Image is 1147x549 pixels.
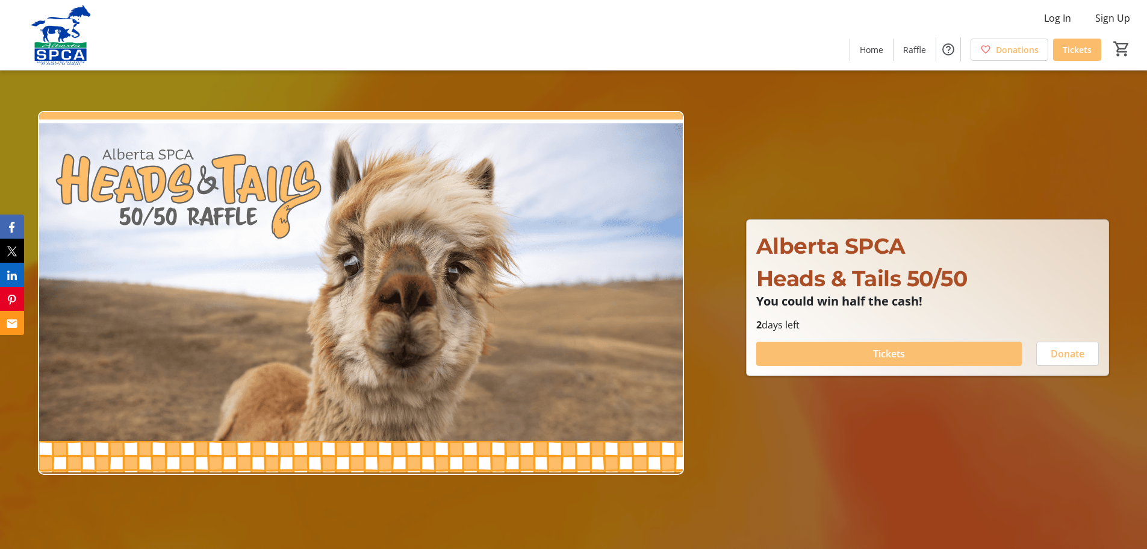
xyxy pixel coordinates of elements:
p: days left [756,318,1099,332]
a: Donations [971,39,1048,61]
span: Donate [1051,347,1084,361]
span: Alberta SPCA [756,233,906,259]
a: Tickets [1053,39,1101,61]
button: Log In [1034,8,1081,28]
p: You could win half the cash! [756,295,1099,308]
span: Raffle [903,43,926,56]
button: Help [936,37,960,61]
button: Donate [1036,342,1099,366]
span: Donations [996,43,1039,56]
button: Sign Up [1086,8,1140,28]
a: Home [850,39,893,61]
span: Tickets [873,347,905,361]
button: Tickets [756,342,1022,366]
span: 2 [756,318,762,331]
span: Heads & Tails 50/50 [756,265,968,292]
span: Home [860,43,883,56]
a: Raffle [894,39,936,61]
span: Log In [1044,11,1071,25]
button: Cart [1111,38,1133,60]
span: Sign Up [1095,11,1130,25]
span: Tickets [1063,43,1092,56]
img: Campaign CTA Media Photo [38,111,684,475]
img: Alberta SPCA's Logo [7,5,114,65]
